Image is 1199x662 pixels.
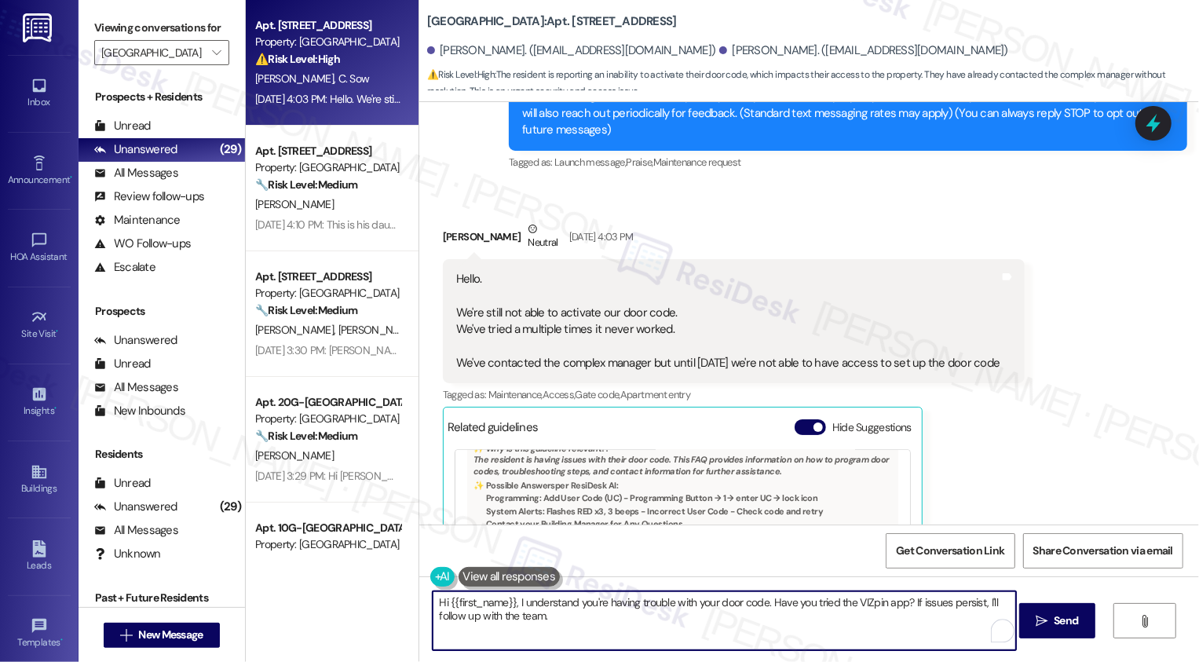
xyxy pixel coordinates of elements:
[94,165,178,181] div: All Messages
[216,495,245,519] div: (29)
[255,269,400,285] div: Apt. [STREET_ADDRESS]
[427,42,716,59] div: [PERSON_NAME]. ([EMAIL_ADDRESS][DOMAIN_NAME])
[255,17,400,34] div: Apt. [STREET_ADDRESS]
[94,546,161,562] div: Unknown
[94,403,185,419] div: New Inbounds
[1033,543,1173,559] span: Share Conversation via email
[216,137,245,162] div: (29)
[8,381,71,423] a: Insights •
[94,475,151,492] div: Unread
[1019,603,1095,638] button: Send
[525,221,561,254] div: Neutral
[473,480,892,491] div: ✨ Possible Answer s per ResiDesk AI:
[255,159,400,176] div: Property: [GEOGRAPHIC_DATA]
[255,285,400,302] div: Property: [GEOGRAPHIC_DATA]
[8,304,71,346] a: Site Visit •
[338,323,421,337] span: [PERSON_NAME]
[70,172,72,183] span: •
[60,635,63,646] span: •
[94,332,177,349] div: Unanswered
[486,518,892,529] li: Contact your Building Manager for Any Questions
[255,520,400,536] div: Apt. 10G-[GEOGRAPHIC_DATA], [STREET_ADDRESS]
[1054,613,1078,629] span: Send
[79,89,245,105] div: Prospects + Residents
[94,141,177,158] div: Unanswered
[433,591,1016,650] textarea: To enrich screen reader interactions, please activate Accessibility in Grammarly extension settings
[94,16,229,40] label: Viewing conversations for
[255,394,400,411] div: Apt. 20G-[GEOGRAPHIC_DATA], [STREET_ADDRESS]
[338,71,369,86] span: C. Sow
[255,343,477,357] div: [DATE] 3:30 PM: [PERSON_NAME] just delete it lol
[486,506,892,517] li: System Alerts: Flashes RED x3, 3 beeps - Incorrect User Code - Check code and retry
[467,440,898,534] div: The resident is having issues with their door code. This FAQ provides information on how to progr...
[94,236,191,252] div: WO Follow-ups
[427,13,677,30] b: [GEOGRAPHIC_DATA]: Apt. [STREET_ADDRESS]
[575,388,620,401] span: Gate code ,
[620,388,690,401] span: Apartment entry
[94,259,155,276] div: Escalate
[94,212,181,229] div: Maintenance
[554,155,626,169] span: Launch message ,
[832,419,912,436] label: Hide Suggestions
[255,429,357,443] strong: 🔧 Risk Level: Medium
[443,383,1025,406] div: Tagged as:
[456,271,1000,372] div: Hello. We're still not able to activate our door code. We've tried a multiple times it never work...
[212,46,221,59] i: 
[57,326,59,337] span: •
[101,40,204,65] input: All communities
[486,492,892,503] li: Programming: Add User Code (UC) - Programming Button → 1 → enter UC → lock icon
[94,356,151,372] div: Unread
[8,227,71,269] a: HOA Assistant
[896,543,1004,559] span: Get Conversation Link
[79,590,245,606] div: Past + Future Residents
[255,448,334,463] span: [PERSON_NAME]
[8,72,71,115] a: Inbox
[94,499,177,515] div: Unanswered
[1036,615,1047,627] i: 
[8,459,71,501] a: Buildings
[255,71,338,86] span: [PERSON_NAME]
[94,188,204,205] div: Review follow-ups
[443,221,1025,259] div: [PERSON_NAME]
[94,118,151,134] div: Unread
[565,229,634,245] div: [DATE] 4:03 PM
[1023,533,1183,569] button: Share Conversation via email
[255,303,357,317] strong: 🔧 Risk Level: Medium
[255,177,357,192] strong: 🔧 Risk Level: Medium
[255,143,400,159] div: Apt. [STREET_ADDRESS]
[120,629,132,642] i: 
[653,155,741,169] span: Maintenance request
[255,536,400,553] div: Property: [GEOGRAPHIC_DATA]
[8,613,71,655] a: Templates •
[886,533,1014,569] button: Get Conversation Link
[255,197,334,211] span: [PERSON_NAME]
[509,151,1187,174] div: Tagged as:
[626,155,653,169] span: Praise ,
[94,379,178,396] div: All Messages
[719,42,1008,59] div: [PERSON_NAME]. ([EMAIL_ADDRESS][DOMAIN_NAME])
[488,388,543,401] span: Maintenance ,
[138,627,203,643] span: New Message
[1139,615,1150,627] i: 
[23,13,55,42] img: ResiDesk Logo
[255,52,340,66] strong: ⚠️ Risk Level: High
[94,522,178,539] div: All Messages
[54,403,57,414] span: •
[255,411,400,427] div: Property: [GEOGRAPHIC_DATA]
[427,67,1199,101] span: : The resident is reporting an inability to activate their door code, which impacts their access ...
[427,68,495,81] strong: ⚠️ Risk Level: High
[8,536,71,578] a: Leads
[79,446,245,463] div: Residents
[255,218,857,232] div: [DATE] 4:10 PM: This is his daughter I handle all his business [PERSON_NAME] because my dad is ha...
[255,34,400,50] div: Property: [GEOGRAPHIC_DATA]
[448,419,539,442] div: Related guidelines
[104,623,220,648] button: New Message
[79,303,245,320] div: Prospects
[522,71,1162,139] div: Hi [PERSON_NAME] and Faty, I'm on the new offsite Resident Support Team for Bridgewater Crossing!...
[255,323,338,337] span: [PERSON_NAME]
[543,388,575,401] span: Access ,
